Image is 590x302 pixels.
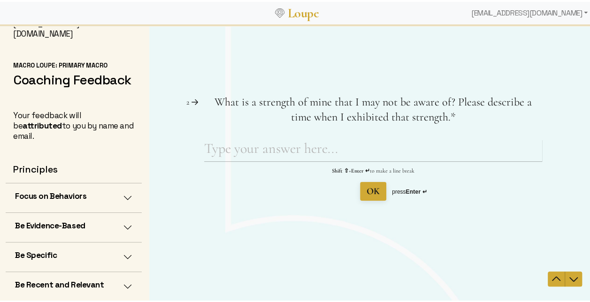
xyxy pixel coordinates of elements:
strong: Enter ↵ [256,165,277,171]
div: [EMAIL_ADDRESS][DOMAIN_NAME] [13,16,134,37]
strong: attributed [23,119,62,129]
h5: Be Specific [15,248,57,258]
img: Loupe Logo [275,7,284,16]
span: 2 [37,74,40,83]
button: Be Evidence-Based [6,211,142,240]
h5: Be Evidence-Based [15,219,85,229]
strong: Shift ⇧ [183,143,199,150]
div: press [243,164,278,172]
div: Your feedback will be to you by name and email. [13,108,134,139]
h2: Coaching Feedback [13,70,134,86]
button: Navigate to previous question [398,248,415,263]
h5: Be Recent and Relevant [15,278,104,288]
strong: Enter ↵ [202,143,221,150]
button: Navigate to next question [416,248,433,263]
span: OK [217,162,230,173]
div: Macro Loupe: Primary Macro [13,60,134,68]
h5: Focus on Behaviors [15,189,86,199]
p: + to make a line break [55,143,393,151]
button: Focus on Behaviors [6,181,142,211]
button: OK [211,158,237,177]
a: Loupe [284,3,322,20]
span: What is a strength of mine that I may not be aware of? Please describe a time when I exhibited th... [65,71,383,100]
button: Be Recent and Relevant [6,270,142,299]
h4: Principles [13,162,134,174]
button: Be Specific [6,241,142,270]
